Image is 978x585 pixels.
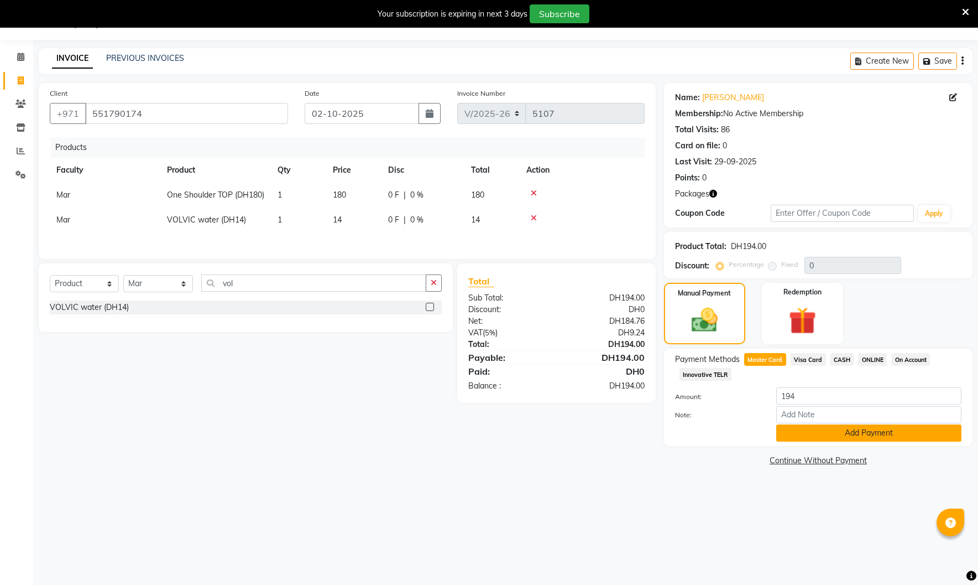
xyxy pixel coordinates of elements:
[50,302,129,313] div: VOLVIC water (DH14)
[85,103,288,124] input: Search by Name/Mobile/Email/Code
[52,49,93,69] a: INVOICE
[160,158,271,183] th: Product
[678,288,731,298] label: Manual Payment
[457,89,505,99] label: Invoice Number
[388,214,399,226] span: 0 F
[675,156,712,168] div: Last Visit:
[556,339,653,350] div: DH194.00
[891,353,930,366] span: On Account
[679,368,731,381] span: Innovative TELR
[858,353,887,366] span: ONLINE
[744,353,786,366] span: Master Card
[675,172,700,184] div: Points:
[850,53,914,70] button: Create New
[388,189,399,201] span: 0 F
[714,156,756,168] div: 29-09-2025
[675,354,740,365] span: Payment Methods
[333,215,342,225] span: 14
[721,124,730,136] div: 86
[51,137,653,158] div: Products
[50,103,86,124] button: +971
[683,305,726,335] img: _cash.svg
[781,260,798,270] label: Fixed
[460,365,557,378] div: Paid:
[675,241,726,252] div: Product Total:
[460,380,557,392] div: Balance :
[556,365,653,378] div: DH0
[167,215,246,225] span: VOLVIC water (DH14)
[675,108,961,120] div: No Active Membership
[460,292,557,304] div: Sub Total:
[278,215,282,225] span: 1
[675,124,719,136] div: Total Visits:
[530,4,589,23] button: Subscribe
[410,189,423,201] span: 0 %
[791,353,826,366] span: Visa Card
[830,353,854,366] span: CASH
[464,158,520,183] th: Total
[485,328,495,337] span: 5%
[667,410,768,420] label: Note:
[460,304,557,315] div: Discount:
[556,315,653,327] div: DH184.76
[471,190,484,200] span: 180
[378,8,527,20] div: Your subscription is expiring in next 3 days
[667,392,768,402] label: Amount:
[771,205,914,222] input: Enter Offer / Coupon Code
[702,92,764,103] a: [PERSON_NAME]
[675,140,720,152] div: Card on file:
[723,140,727,152] div: 0
[918,205,950,222] button: Apply
[471,215,480,225] span: 14
[776,424,961,442] button: Add Payment
[56,215,70,225] span: Mar
[460,315,557,327] div: Net:
[556,327,653,339] div: DH9.24
[556,380,653,392] div: DH194.00
[404,214,406,226] span: |
[556,304,653,315] div: DH0
[520,158,645,183] th: Action
[305,89,320,99] label: Date
[381,158,464,183] th: Disc
[675,208,771,219] div: Coupon Code
[404,189,406,201] span: |
[556,292,653,304] div: DH194.00
[326,158,381,183] th: Price
[460,351,557,364] div: Payable:
[106,53,184,63] a: PREVIOUS INVOICES
[278,190,282,200] span: 1
[167,190,264,200] span: One Shoulder TOP (DH180)
[468,328,483,338] span: VAT
[56,190,70,200] span: Mar
[731,241,766,252] div: DH194.00
[460,327,557,339] div: ( )
[780,304,824,338] img: _gift.svg
[918,53,957,70] button: Save
[50,89,67,99] label: Client
[468,276,494,287] span: Total
[271,158,326,183] th: Qty
[776,387,961,405] input: Amount
[50,158,160,183] th: Faculty
[729,260,764,270] label: Percentage
[201,275,426,292] input: Search or Scan
[556,351,653,364] div: DH194.00
[675,188,709,200] span: Packages
[675,108,723,120] div: Membership:
[776,406,961,423] input: Add Note
[460,339,557,350] div: Total:
[675,92,700,103] div: Name:
[333,190,346,200] span: 180
[783,287,822,297] label: Redemption
[666,455,970,467] a: Continue Without Payment
[702,172,707,184] div: 0
[410,214,423,226] span: 0 %
[675,260,709,272] div: Discount:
